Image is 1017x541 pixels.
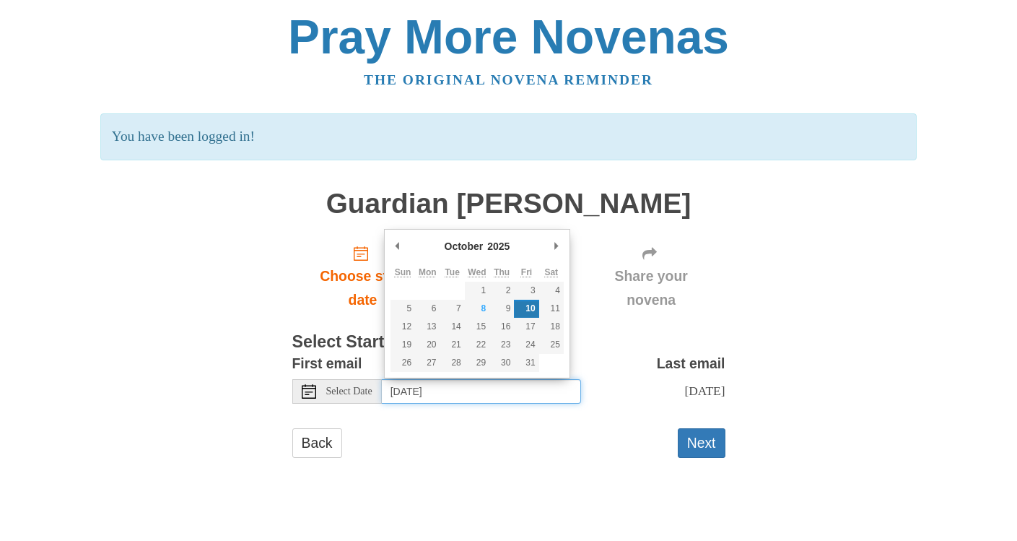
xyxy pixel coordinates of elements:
[514,318,538,336] button: 17
[382,379,581,404] input: Use the arrow keys to pick a date
[494,267,510,277] abbr: Thursday
[390,354,415,372] button: 26
[326,386,372,397] span: Select Date
[539,300,564,318] button: 11
[465,282,489,300] button: 1
[539,318,564,336] button: 18
[544,267,558,277] abbr: Saturday
[539,336,564,354] button: 25
[390,318,415,336] button: 12
[292,333,725,352] h3: Select Start Date
[442,235,486,257] div: October
[440,354,465,372] button: 28
[489,318,514,336] button: 16
[485,235,512,257] div: 2025
[292,428,342,458] a: Back
[390,300,415,318] button: 5
[514,336,538,354] button: 24
[440,318,465,336] button: 14
[514,300,538,318] button: 10
[390,235,405,257] button: Previous Month
[415,300,440,318] button: 6
[292,189,725,220] h1: Guardian [PERSON_NAME]
[419,267,437,277] abbr: Monday
[395,267,411,277] abbr: Sunday
[468,267,486,277] abbr: Wednesday
[465,336,489,354] button: 22
[684,384,725,398] span: [DATE]
[539,282,564,300] button: 4
[592,264,711,312] span: Share your novena
[657,352,725,376] label: Last email
[489,354,514,372] button: 30
[364,72,653,87] a: The original novena reminder
[415,318,440,336] button: 13
[465,300,489,318] button: 8
[514,354,538,372] button: 31
[514,282,538,300] button: 3
[549,235,564,257] button: Next Month
[678,428,725,458] button: Next
[100,113,917,160] p: You have been logged in!
[489,336,514,354] button: 23
[489,282,514,300] button: 2
[440,300,465,318] button: 7
[465,354,489,372] button: 29
[415,336,440,354] button: 20
[521,267,532,277] abbr: Friday
[292,352,362,376] label: First email
[577,233,725,319] div: Click "Next" to confirm your start date first.
[489,300,514,318] button: 9
[445,267,459,277] abbr: Tuesday
[390,336,415,354] button: 19
[307,264,419,312] span: Choose start date
[288,10,729,64] a: Pray More Novenas
[292,233,434,319] a: Choose start date
[415,354,440,372] button: 27
[440,336,465,354] button: 21
[465,318,489,336] button: 15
